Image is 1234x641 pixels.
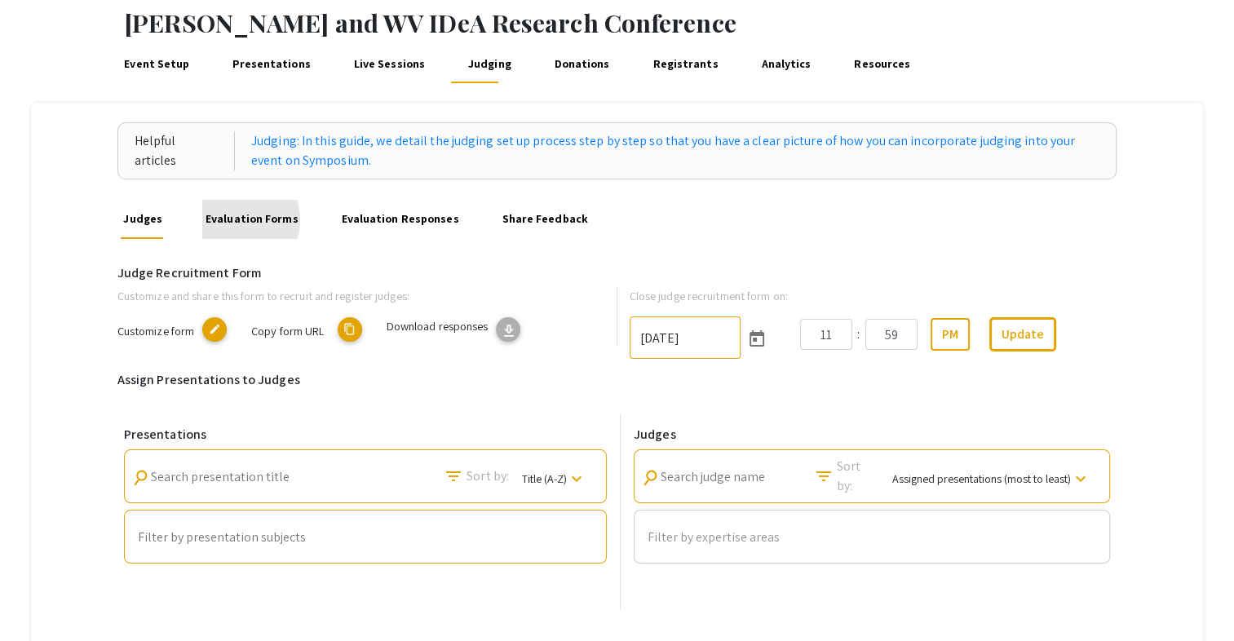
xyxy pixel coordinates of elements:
a: Event Setup [122,44,193,83]
button: Open calendar [741,322,773,355]
mat-icon: keyboard_arrow_down [1071,469,1090,488]
mat-icon: copy URL [202,317,227,342]
a: Judging: In this guide, we detail the judging set up process step by step so that you have a clea... [251,131,1099,170]
h6: Presentations [124,427,607,442]
label: Close judge recruitment form on: [630,287,788,305]
h6: Judges [634,427,1110,442]
span: download [500,323,516,339]
span: Download responses [387,318,489,334]
a: Evaluation Forms [202,200,301,239]
div: Helpful articles [135,131,235,170]
a: Share Feedback [499,200,591,239]
h6: Judge Recruitment Form [117,265,1117,281]
a: Donations [551,44,613,83]
a: Presentations [230,44,314,83]
mat-icon: keyboard_arrow_down [567,469,586,488]
div: : [852,325,865,344]
mat-icon: Search [639,466,661,488]
a: Resources [851,44,913,83]
mat-chip-list: Auto complete [138,527,593,548]
button: download [496,317,520,342]
mat-icon: Search [814,466,834,486]
button: Title (A-Z) [509,462,599,493]
span: Sort by: [837,457,879,496]
h1: [PERSON_NAME] and WV IDeA Research Conference [124,8,1234,38]
mat-chip-list: Auto complete [648,527,1096,548]
mat-icon: Search [444,466,463,486]
input: Minutes [865,319,918,350]
button: PM [931,318,970,351]
span: Copy form URL [251,323,324,338]
a: Registrants [650,44,722,83]
span: Title (A-Z) [522,471,567,486]
button: Assigned presentations (most to least) [879,462,1104,493]
h6: Assign Presentations to Judges [117,372,1117,387]
a: Evaluation Responses [338,200,462,239]
a: Live Sessions [351,44,428,83]
p: Customize and share this form to recruit and register judges: [117,287,590,305]
span: Assigned presentations (most to least) [892,471,1071,486]
input: Hours [800,319,852,350]
mat-icon: copy URL [338,317,362,342]
mat-icon: Search [130,466,152,488]
span: Sort by: [467,466,509,486]
span: Customize form [117,323,194,338]
a: Judging [465,44,514,83]
a: Judges [121,200,166,239]
button: Update [989,317,1056,351]
a: Analytics [759,44,814,83]
iframe: Chat [12,568,69,629]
